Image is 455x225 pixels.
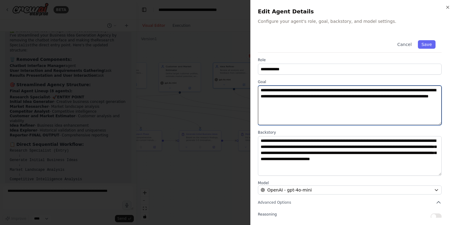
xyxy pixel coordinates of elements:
[258,185,442,195] button: OpenAI - gpt-4o-mini
[394,40,415,49] button: Cancel
[258,212,277,216] span: Reasoning
[258,130,442,135] label: Backstory
[258,18,448,24] p: Configure your agent's role, goal, backstory, and model settings.
[267,187,312,193] span: OpenAI - gpt-4o-mini
[258,200,291,205] span: Advanced Options
[258,79,442,84] label: Goal
[258,7,448,16] h2: Edit Agent Details
[418,40,436,49] button: Save
[258,58,442,62] label: Role
[258,181,442,185] label: Model
[258,199,442,206] button: Advanced Options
